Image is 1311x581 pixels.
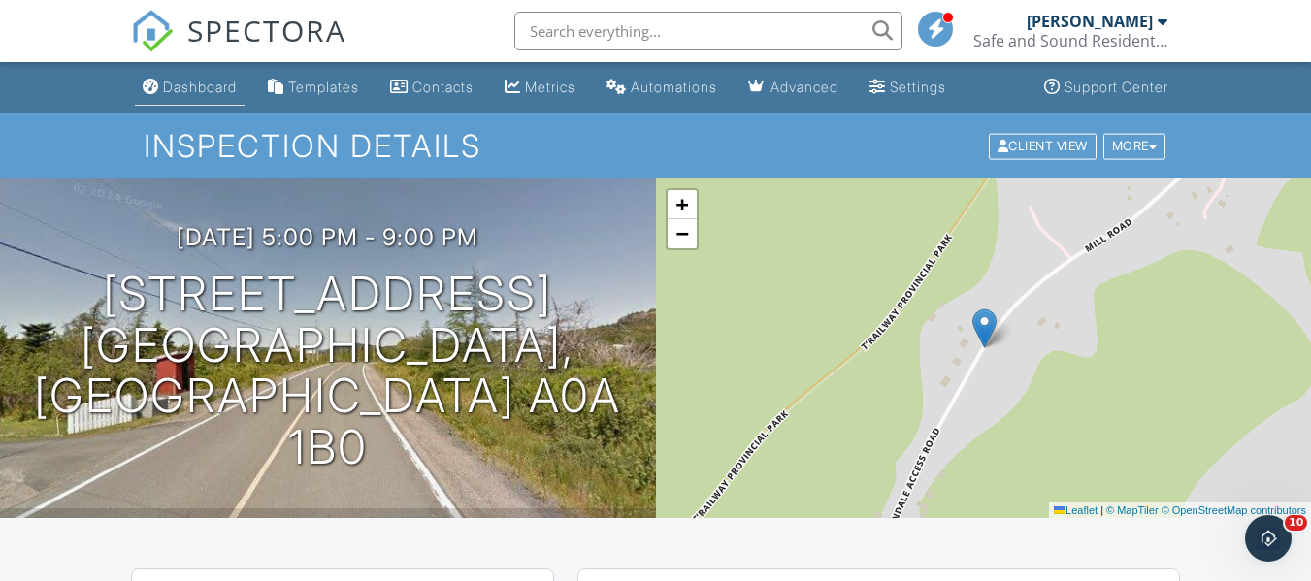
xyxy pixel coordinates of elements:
div: Automations [631,79,717,95]
a: Automations (Basic) [599,70,725,106]
span: − [675,221,688,245]
a: Metrics [497,70,583,106]
a: Settings [862,70,954,106]
div: [PERSON_NAME] [1027,12,1153,31]
img: The Best Home Inspection Software - Spectora [131,10,174,52]
a: Zoom in [668,190,697,219]
a: Client View [987,138,1101,152]
h1: Inspection Details [144,129,1167,163]
div: Contacts [412,79,474,95]
a: Leaflet [1054,504,1098,516]
a: Support Center [1036,70,1176,106]
a: Dashboard [135,70,245,106]
div: Templates [288,79,359,95]
input: Search everything... [514,12,902,50]
a: SPECTORA [131,26,346,67]
iframe: Intercom live chat [1245,515,1292,562]
span: SPECTORA [187,10,346,50]
a: Templates [260,70,367,106]
span: + [675,192,688,216]
a: Advanced [740,70,846,106]
div: Dashboard [163,79,237,95]
h1: [STREET_ADDRESS] [GEOGRAPHIC_DATA], [GEOGRAPHIC_DATA] A0A 1B0 [31,269,625,473]
img: Marker [972,308,997,348]
div: Advanced [770,79,838,95]
span: 10 [1285,515,1307,531]
div: Safe and Sound Residential Inspection Ltd. [973,31,1167,50]
div: Support Center [1065,79,1168,95]
h3: [DATE] 5:00 pm - 9:00 pm [177,224,478,250]
a: Zoom out [668,219,697,248]
div: Settings [890,79,946,95]
a: © MapTiler [1106,504,1159,516]
div: More [1103,133,1166,159]
div: Metrics [525,79,575,95]
span: | [1100,504,1103,516]
a: © OpenStreetMap contributors [1162,504,1306,516]
a: Contacts [382,70,481,106]
div: Client View [989,133,1097,159]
